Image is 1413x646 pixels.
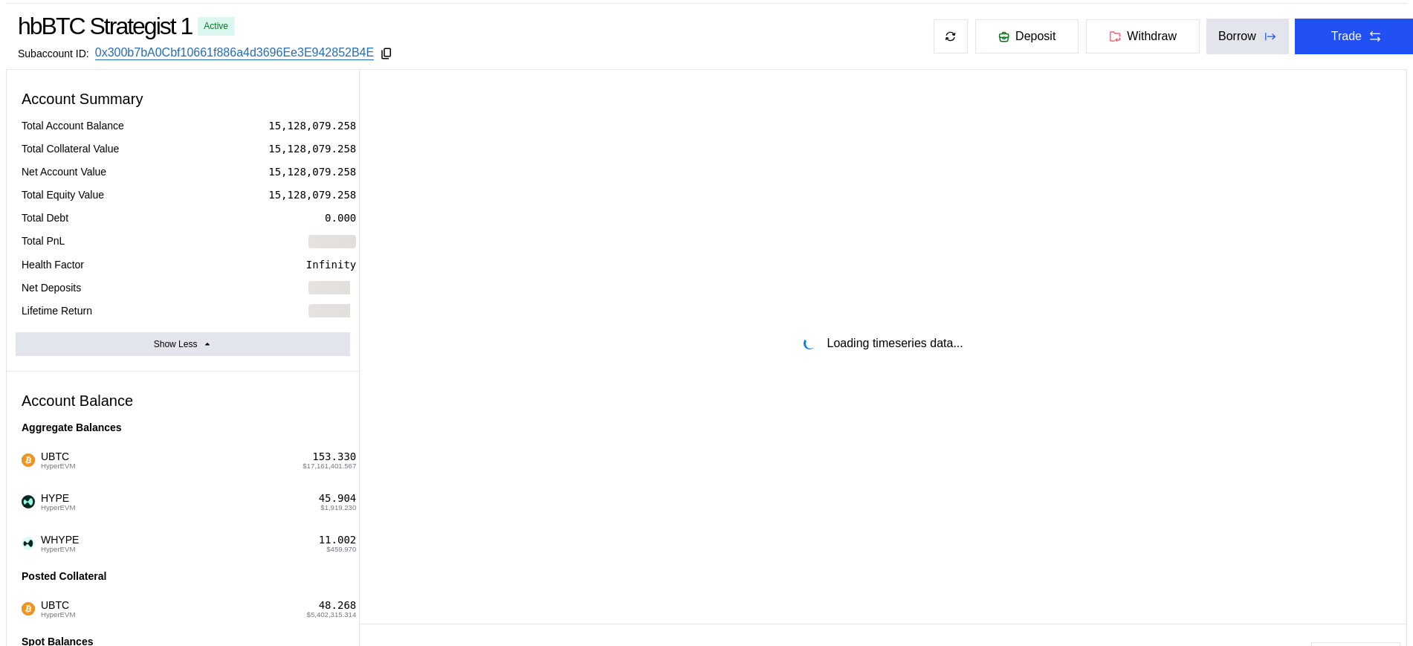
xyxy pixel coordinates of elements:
[22,281,81,294] div: Net Deposits
[35,599,75,618] span: UBTC
[18,13,192,40] div: hbBTC Strategist 1
[16,387,350,416] div: Account Balance
[268,188,356,201] div: 15,128,079.258
[303,462,356,470] span: $17,161,401.567
[22,211,68,225] div: Total Debt
[22,602,35,616] img: ubtc.jpg
[95,46,374,60] a: 0x300b7bA0Cbf10661f886a4d3696Ee3E942852B4E
[16,564,350,588] div: Posted Collateral
[154,339,198,349] div: Show Less
[16,416,350,439] div: Aggregate Balances
[22,537,35,550] img: _UP3jBsi_400x400.jpg
[325,211,356,225] div: 0.000
[1218,30,1256,43] div: Borrow
[268,165,356,178] div: 15,128,079.258
[1127,30,1177,43] span: Withdraw
[35,450,75,470] span: UBTC
[16,85,350,114] div: Account Summary
[30,459,37,467] img: hyperevm-CUbfO1az.svg
[41,546,79,553] span: HyperEVM
[1206,19,1289,54] button: Borrow
[319,534,357,546] div: 11.002
[306,258,356,271] div: Infinity
[307,611,357,618] span: $5,402,315.314
[827,337,963,350] div: Loading timeseries data...
[22,453,35,467] img: ubtc.jpg
[326,546,356,553] span: $459.970
[22,258,84,271] div: Health Factor
[22,304,92,317] div: Lifetime Return
[30,543,37,550] img: hyperevm-CUbfO1az.svg
[35,492,75,511] span: HYPE
[319,599,357,612] div: 48.268
[268,119,356,132] div: 15,128,079.258
[30,608,37,616] img: hyperevm-CUbfO1az.svg
[22,142,119,155] div: Total Collateral Value
[803,337,815,349] img: pending
[319,492,357,505] div: 45.904
[320,504,356,511] span: $1,919.230
[41,611,75,618] span: HyperEVM
[41,504,75,511] span: HyperEVM
[1331,30,1362,43] div: Trade
[22,234,65,248] div: Total PnL
[1015,30,1055,43] span: Deposit
[204,21,228,31] div: Active
[312,450,356,463] div: 153.330
[22,495,35,508] img: hyperliquid.jpg
[35,534,79,553] span: WHYPE
[30,501,37,508] img: hyperevm-CUbfO1az.svg
[268,142,356,155] div: 15,128,079.258
[22,119,124,132] div: Total Account Balance
[41,462,75,470] span: HyperEVM
[974,19,1079,54] button: Deposit
[16,332,350,356] button: Show Less
[18,48,89,59] div: Subaccount ID:
[22,165,106,178] div: Net Account Value
[1085,19,1200,54] button: Withdraw
[22,188,104,201] div: Total Equity Value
